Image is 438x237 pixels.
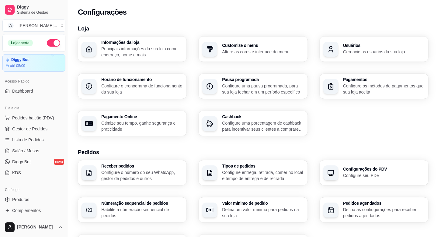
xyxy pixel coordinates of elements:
[17,5,63,10] span: Diggy
[320,160,428,185] button: Configurações do PDVConfigure seu PDV
[222,120,304,132] p: Configure uma porcentagem de cashback para incentivar seus clientes a comprarem em sua loja
[12,170,21,176] span: KDS
[222,115,304,119] h3: Cashback
[199,160,307,185] button: Tipos de pedidosConfigure entrega, retirada, comer no local e tempo de entrega e de retirada
[222,43,304,48] h3: Customize o menu
[343,201,425,205] h3: Pedidos agendados
[17,225,56,230] span: [PERSON_NAME]
[101,46,183,58] p: Principais informações da sua loja como endereço, nome e mais
[320,37,428,62] button: UsuáriosGerencie os usuários da sua loja
[78,24,428,33] h3: Loja
[12,137,44,143] span: Lista de Pedidos
[2,195,65,204] a: Produtos
[12,148,39,154] span: Salão / Mesas
[12,126,47,132] span: Gestor de Pedidos
[78,37,186,62] button: Informações da lojaPrincipais informações da sua loja como endereço, nome e mais
[19,23,57,29] div: [PERSON_NAME] ...
[2,54,65,72] a: Diggy Botaté 05/09
[343,77,425,82] h3: Pagamentos
[12,207,41,214] span: Complementos
[10,63,25,68] article: até 05/09
[78,148,428,157] h3: Pedidos
[8,40,33,46] div: Loja aberta
[2,124,65,134] a: Gestor de Pedidos
[2,76,65,86] div: Acesso Rápido
[12,115,54,121] span: Pedidos balcão (PDV)
[101,201,183,205] h3: Númeração sequencial de pedidos
[2,146,65,156] a: Salão / Mesas
[12,88,33,94] span: Dashboard
[343,49,425,55] p: Gerencie os usuários da sua loja
[78,7,127,17] h2: Configurações
[222,164,304,168] h3: Tipos de pedidos
[222,83,304,95] p: Configure uma pausa programada, para sua loja fechar em um período específico
[2,19,65,32] button: Select a team
[199,74,307,99] button: Pausa programadaConfigure uma pausa programada, para sua loja fechar em um período específico
[101,164,183,168] h3: Receber pedidos
[2,157,65,167] a: Diggy Botnovo
[2,135,65,145] a: Lista de Pedidos
[2,113,65,123] button: Pedidos balcão (PDV)
[47,39,60,47] button: Alterar Status
[222,207,304,219] p: Defina um valor mínimo para pedidos na sua loja
[101,120,183,132] p: Otimize seu tempo, ganhe segurança e praticidade
[78,111,186,136] button: Pagamento OnlineOtimize seu tempo, ganhe segurança e praticidade
[2,185,65,195] div: Catálogo
[2,86,65,96] a: Dashboard
[12,159,31,165] span: Diggy Bot
[343,83,425,95] p: Configure os métodos de pagamentos que sua loja aceita
[17,10,63,15] span: Sistema de Gestão
[343,207,425,219] p: Defina as confiugurações para receber pedidos agendados
[222,201,304,205] h3: Valor mínimo de pedido
[11,58,29,62] article: Diggy Bot
[78,74,186,99] button: Horário de funcionamentoConfigure o cronograma de funcionamento da sua loja
[2,206,65,215] a: Complementos
[12,196,29,203] span: Produtos
[101,77,183,82] h3: Horário de funcionamento
[8,23,14,29] span: A
[78,160,186,185] button: Receber pedidosConfigure o número do seu WhatsApp, gestor de pedidos e outros
[222,49,304,55] p: Altere as cores e interface do menu
[101,83,183,95] p: Configure o cronograma de funcionamento da sua loja
[320,74,428,99] button: PagamentosConfigure os métodos de pagamentos que sua loja aceita
[320,197,428,222] button: Pedidos agendadosDefina as confiugurações para receber pedidos agendados
[101,115,183,119] h3: Pagamento Online
[2,168,65,178] a: KDS
[101,40,183,44] h3: Informações da loja
[343,172,425,179] p: Configure seu PDV
[199,37,307,62] button: Customize o menuAltere as cores e interface do menu
[222,169,304,182] p: Configure entrega, retirada, comer no local e tempo de entrega e de retirada
[2,103,65,113] div: Dia a dia
[101,169,183,182] p: Configure o número do seu WhatsApp, gestor de pedidos e outros
[222,77,304,82] h3: Pausa programada
[343,167,425,171] h3: Configurações do PDV
[343,43,425,48] h3: Usuários
[199,111,307,136] button: CashbackConfigure uma porcentagem de cashback para incentivar seus clientes a comprarem em sua loja
[2,220,65,235] button: [PERSON_NAME]
[101,207,183,219] p: Habilite a númeração sequencial de pedidos
[199,197,307,222] button: Valor mínimo de pedidoDefina um valor mínimo para pedidos na sua loja
[2,2,65,17] a: DiggySistema de Gestão
[78,197,186,222] button: Númeração sequencial de pedidosHabilite a númeração sequencial de pedidos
